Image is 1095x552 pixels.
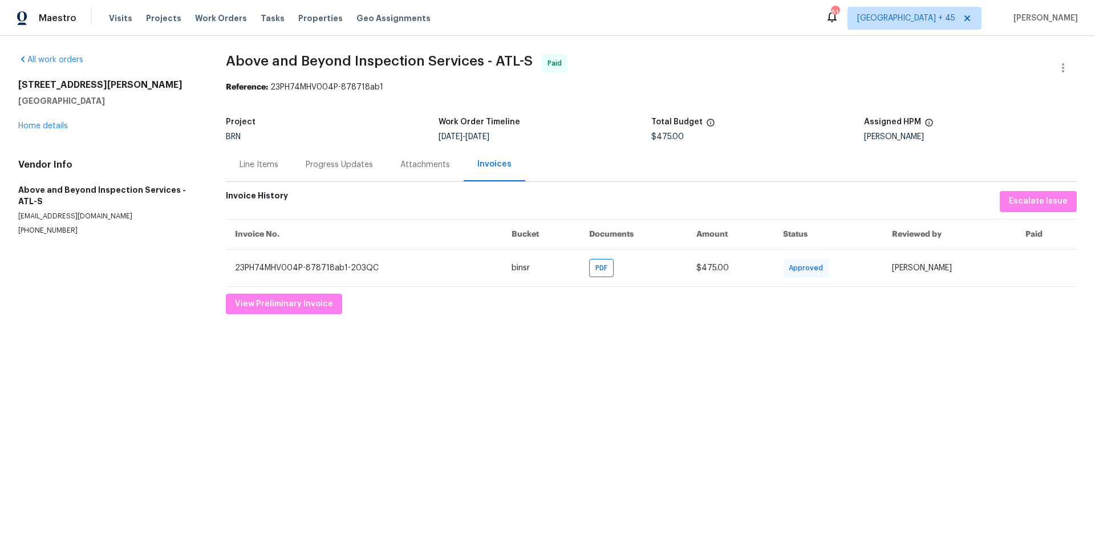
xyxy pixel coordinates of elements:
[439,133,489,141] span: -
[547,58,566,69] span: Paid
[651,118,703,126] h5: Total Budget
[857,13,955,24] span: [GEOGRAPHIC_DATA] + 45
[235,297,333,311] span: View Preliminary Invoice
[226,249,502,286] td: 23PH74MHV004P-878718ab1-203QC
[595,262,612,274] span: PDF
[883,219,1016,249] th: Reviewed by
[226,118,255,126] h5: Project
[1009,194,1068,209] span: Escalate Issue
[18,184,198,207] h5: Above and Beyond Inspection Services - ATL-S
[298,13,343,24] span: Properties
[864,118,921,126] h5: Assigned HPM
[306,159,373,171] div: Progress Updates
[696,264,729,272] span: $475.00
[18,159,198,171] h4: Vendor Info
[1009,13,1078,24] span: [PERSON_NAME]
[774,219,883,249] th: Status
[109,13,132,24] span: Visits
[439,133,463,141] span: [DATE]
[18,226,198,236] p: [PHONE_NUMBER]
[1000,191,1077,212] button: Escalate Issue
[687,219,774,249] th: Amount
[195,13,247,24] span: Work Orders
[146,13,181,24] span: Projects
[789,262,828,274] span: Approved
[226,219,502,249] th: Invoice No.
[439,118,520,126] h5: Work Order Timeline
[226,82,1077,93] div: 23PH74MHV004P-878718ab1
[651,133,684,141] span: $475.00
[580,219,687,249] th: Documents
[18,212,198,221] p: [EMAIL_ADDRESS][DOMAIN_NAME]
[226,54,533,68] span: Above and Beyond Inspection Services - ATL-S
[864,133,1077,141] div: [PERSON_NAME]
[924,118,934,133] span: The hpm assigned to this work order.
[831,7,839,18] div: 614
[706,118,715,133] span: The total cost of line items that have been proposed by Opendoor. This sum includes line items th...
[1016,219,1077,249] th: Paid
[589,259,614,277] div: PDF
[226,83,268,91] b: Reference:
[18,79,198,91] h2: [STREET_ADDRESS][PERSON_NAME]
[226,294,342,315] button: View Preliminary Invoice
[502,249,581,286] td: binsr
[356,13,431,24] span: Geo Assignments
[261,14,285,22] span: Tasks
[226,191,288,206] h6: Invoice History
[18,122,68,130] a: Home details
[226,133,241,141] span: BRN
[883,249,1016,286] td: [PERSON_NAME]
[502,219,581,249] th: Bucket
[240,159,278,171] div: Line Items
[400,159,450,171] div: Attachments
[39,13,76,24] span: Maestro
[18,95,198,107] h5: [GEOGRAPHIC_DATA]
[477,159,512,170] div: Invoices
[18,56,83,64] a: All work orders
[465,133,489,141] span: [DATE]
